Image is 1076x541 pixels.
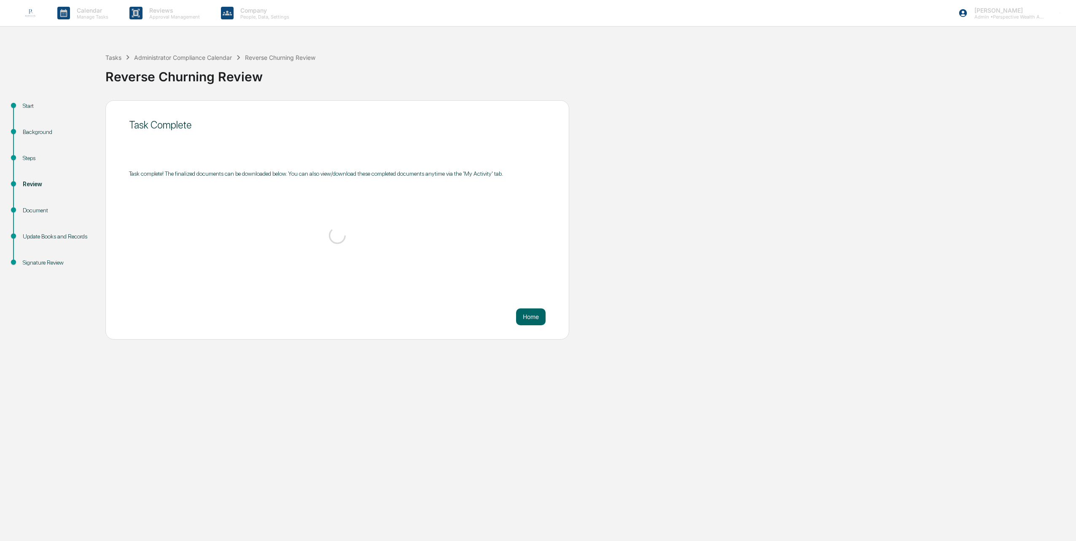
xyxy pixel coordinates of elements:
[23,206,92,215] div: Document
[23,154,92,163] div: Steps
[70,14,113,20] p: Manage Tasks
[968,7,1046,14] p: [PERSON_NAME]
[134,54,232,61] div: Administrator Compliance Calendar
[105,54,121,61] div: Tasks
[234,7,293,14] p: Company
[129,170,546,177] div: Task complete! The finalized documents can be downloaded below. You can also view/download these ...
[143,14,204,20] p: Approval Management
[23,232,92,241] div: Update Books and Records
[23,128,92,137] div: Background
[23,102,92,110] div: Start
[245,54,315,61] div: Reverse Churning Review
[968,14,1046,20] p: Admin • Perspective Wealth Advisors
[129,119,546,131] div: Task Complete
[234,14,293,20] p: People, Data, Settings
[105,62,1072,84] div: Reverse Churning Review
[23,258,92,267] div: Signature Review
[143,7,204,14] p: Reviews
[70,7,113,14] p: Calendar
[516,308,546,325] button: Home
[20,3,40,23] img: logo
[23,180,92,189] div: Review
